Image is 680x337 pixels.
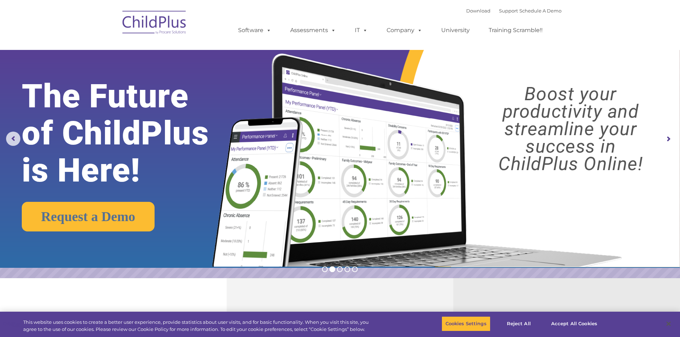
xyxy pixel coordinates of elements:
[99,76,130,82] span: Phone number
[348,23,375,37] a: IT
[23,319,374,333] div: This website uses cookies to create a better user experience, provide statistics about user visit...
[442,316,490,331] button: Cookies Settings
[499,8,518,14] a: Support
[466,8,490,14] a: Download
[482,23,550,37] a: Training Scramble!!
[519,8,561,14] a: Schedule A Demo
[119,6,190,41] img: ChildPlus by Procare Solutions
[547,316,601,331] button: Accept All Cookies
[497,316,541,331] button: Reject All
[99,47,121,52] span: Last name
[434,23,477,37] a: University
[466,8,561,14] font: |
[283,23,343,37] a: Assessments
[470,85,671,173] rs-layer: Boost your productivity and streamline your success in ChildPlus Online!
[22,202,155,231] a: Request a Demo
[22,78,239,189] rs-layer: The Future of ChildPlus is Here!
[231,23,278,37] a: Software
[661,316,676,332] button: Close
[379,23,429,37] a: Company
